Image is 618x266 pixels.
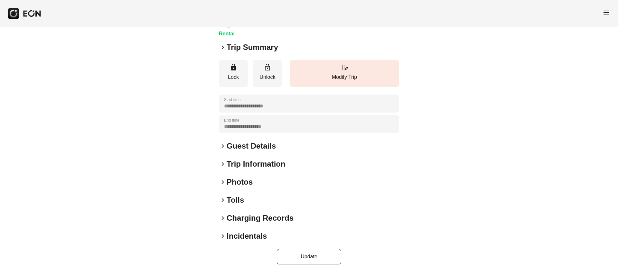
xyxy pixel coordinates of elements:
p: Unlock [256,73,279,81]
h2: Tolls [227,195,244,205]
p: Lock [222,73,245,81]
span: keyboard_arrow_right [219,232,227,240]
span: lock [229,63,237,71]
button: Lock [219,60,248,87]
button: Modify Trip [290,60,399,87]
h2: Trip Summary [227,42,278,52]
span: keyboard_arrow_right [219,214,227,222]
p: Modify Trip [293,73,396,81]
span: edit_road [341,63,348,71]
span: keyboard_arrow_right [219,160,227,168]
button: Unlock [253,60,282,87]
span: keyboard_arrow_right [219,178,227,186]
span: keyboard_arrow_right [219,142,227,150]
h3: Rental [219,30,341,38]
span: keyboard_arrow_right [219,43,227,51]
button: Update [277,249,341,264]
h2: Incidentals [227,231,267,241]
h2: Guest Details [227,141,276,151]
span: menu [603,9,610,16]
span: lock_open [264,63,271,71]
h2: Trip Information [227,159,286,169]
span: keyboard_arrow_right [219,196,227,204]
h2: Photos [227,177,253,187]
h2: Charging Records [227,213,294,223]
